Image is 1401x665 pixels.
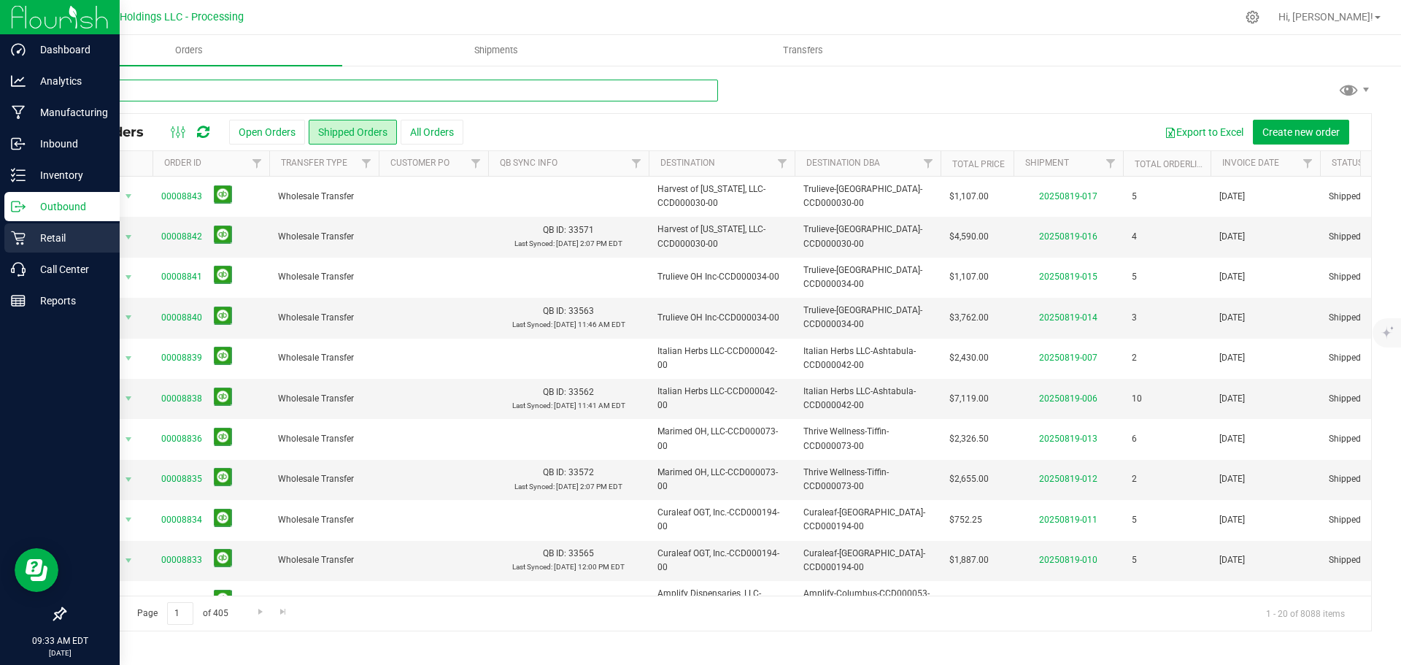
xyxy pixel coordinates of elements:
[164,158,201,168] a: Order ID
[278,351,370,365] span: Wholesale Transfer
[803,425,932,453] span: Thrive Wellness-Tiffin-CCD000073-00
[26,166,113,184] p: Inventory
[1222,158,1279,168] a: Invoice Date
[161,351,202,365] a: 00008839
[11,42,26,57] inline-svg: Dashboard
[657,385,786,412] span: Italian Herbs LLC-CCD000042-00
[803,385,932,412] span: Italian Herbs LLC-Ashtabula-CCD000042-00
[543,548,566,558] span: QB ID:
[120,469,138,490] span: select
[1219,311,1245,325] span: [DATE]
[278,594,370,608] span: Wholesale Transfer
[1132,311,1137,325] span: 3
[120,227,138,247] span: select
[1219,190,1245,204] span: [DATE]
[1039,191,1097,201] a: 20250819-017
[916,151,941,176] a: Filter
[763,44,843,57] span: Transfers
[1253,120,1349,145] button: Create new order
[1219,472,1245,486] span: [DATE]
[543,225,566,235] span: QB ID:
[161,190,202,204] a: 00008843
[120,429,138,450] span: select
[949,553,989,567] span: $1,887.00
[1132,230,1137,244] span: 4
[949,190,989,204] span: $1,107.00
[26,135,113,153] p: Inbound
[278,311,370,325] span: Wholesale Transfer
[1039,474,1097,484] a: 20250819-012
[1132,190,1137,204] span: 5
[1025,158,1069,168] a: Shipment
[803,547,932,574] span: Curaleaf-[GEOGRAPHIC_DATA]-CCD000194-00
[803,304,932,331] span: Trulieve-[GEOGRAPHIC_DATA]-CCD000034-00
[568,467,594,477] span: 33572
[120,186,138,207] span: select
[26,261,113,278] p: Call Center
[514,239,555,247] span: Last Synced:
[245,151,269,176] a: Filter
[11,293,26,308] inline-svg: Reports
[35,35,342,66] a: Orders
[1219,270,1245,284] span: [DATE]
[26,198,113,215] p: Outbound
[1219,351,1245,365] span: [DATE]
[278,230,370,244] span: Wholesale Transfer
[949,594,989,608] span: $2,466.00
[1262,126,1340,138] span: Create new order
[278,513,370,527] span: Wholesale Transfer
[1132,472,1137,486] span: 2
[1254,602,1356,624] span: 1 - 20 of 8088 items
[568,306,594,316] span: 33563
[1219,392,1245,406] span: [DATE]
[161,270,202,284] a: 00008841
[554,401,625,410] span: [DATE] 11:41 AM EDT
[803,466,932,493] span: Thrive Wellness-Tiffin-CCD000073-00
[803,587,932,615] span: Amplify-Columbus-CCD000053-00
[26,292,113,310] p: Reports
[554,563,625,571] span: [DATE] 12:00 PM EDT
[1332,158,1363,168] a: Status
[15,548,58,592] iframe: Resource center
[1099,151,1123,176] a: Filter
[512,320,552,328] span: Last Synced:
[803,345,932,372] span: Italian Herbs LLC-Ashtabula-CCD000042-00
[278,432,370,446] span: Wholesale Transfer
[309,120,397,145] button: Shipped Orders
[1132,513,1137,527] span: 5
[1219,594,1245,608] span: [DATE]
[455,44,538,57] span: Shipments
[803,182,932,210] span: Trulieve-[GEOGRAPHIC_DATA]-CCD000030-00
[771,151,795,176] a: Filter
[1219,553,1245,567] span: [DATE]
[949,392,989,406] span: $7,119.00
[1132,432,1137,446] span: 6
[273,602,294,622] a: Go to the last page
[512,563,552,571] span: Last Synced:
[625,151,649,176] a: Filter
[657,506,786,534] span: Curaleaf OGT, Inc.-CCD000194-00
[1132,270,1137,284] span: 5
[543,387,566,397] span: QB ID:
[1039,272,1097,282] a: 20250819-015
[568,225,594,235] span: 33571
[952,159,1005,169] a: Total Price
[806,158,880,168] a: Destination DBA
[464,151,488,176] a: Filter
[1132,594,1137,608] span: 5
[355,151,379,176] a: Filter
[1278,11,1373,23] span: Hi, [PERSON_NAME]!
[155,44,223,57] span: Orders
[229,120,305,145] button: Open Orders
[278,553,370,567] span: Wholesale Transfer
[1132,553,1137,567] span: 5
[390,158,449,168] a: Customer PO
[657,547,786,574] span: Curaleaf OGT, Inc.-CCD000194-00
[657,311,786,325] span: Trulieve OH Inc-CCD000034-00
[161,230,202,244] a: 00008842
[1039,231,1097,242] a: 20250819-016
[500,158,557,168] a: QB Sync Info
[120,591,138,611] span: select
[949,311,989,325] span: $3,762.00
[949,432,989,446] span: $2,326.50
